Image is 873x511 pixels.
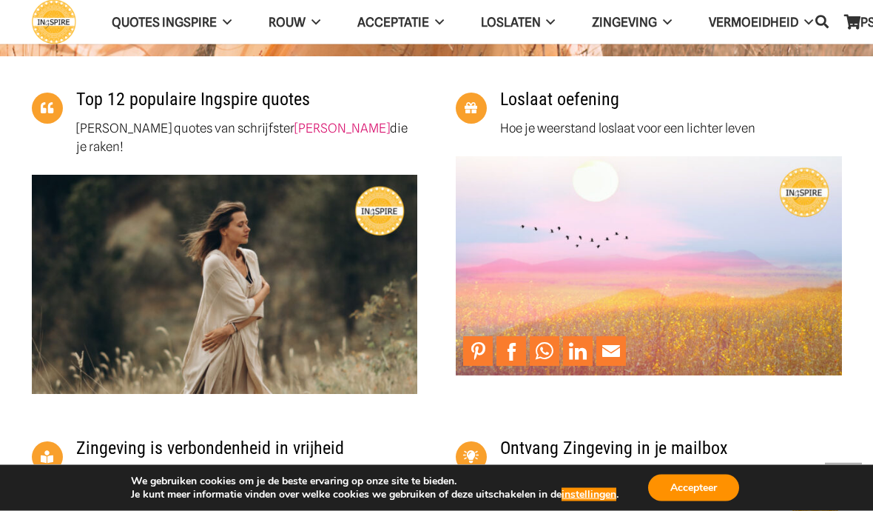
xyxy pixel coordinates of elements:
[32,442,77,474] a: Zingeving is verbondenheid in vrijheid
[456,442,501,474] a: Ontvang Zingeving in je mailbox
[500,120,755,138] p: Hoe je weerstand loslaat voor een lichter leven
[563,337,596,367] li: LinkedIn
[481,15,541,30] span: Loslaten
[592,15,657,30] span: Zingeving
[500,438,728,459] a: Ontvang Zingeving in je mailbox
[709,15,798,30] span: VERMOEIDHEID
[463,337,493,367] a: Pin to Pinterest
[112,15,217,30] span: QUOTES INGSPIRE
[456,157,842,376] img: De mooiste levenswijsheden quotes en citaten van Inge Geertzen voor een Lichter Leven - Ingspire
[456,93,501,125] a: Loslaat oefening
[463,337,496,367] li: Pinterest
[462,4,574,41] a: Loslaten
[456,157,842,376] a: leer loslaten en vindt innerlijke rust en zingeving in het leven met deze loslaat oefening en wij...
[294,121,390,136] a: [PERSON_NAME]
[93,4,250,41] a: QUOTES INGSPIRE
[76,438,344,459] a: Zingeving is verbondenheid in vrijheid
[500,90,619,110] a: Loslaat oefening
[357,15,429,30] span: Acceptatie
[530,337,563,367] li: WhatsApp
[496,337,530,367] li: Facebook
[825,463,862,500] a: Terug naar top
[76,90,310,110] a: Top 12 populaire Ingspire quotes
[562,488,616,501] button: instellingen
[250,4,339,41] a: ROUW
[32,176,418,395] img: Kracht quotes van het Zingevingsplatform Ingspire met de mooiste levenswijsheden van schrijfster ...
[648,475,739,501] button: Accepteer
[131,488,618,501] p: Je kunt meer informatie vinden over welke cookies we gebruiken of deze uitschakelen in de .
[596,337,626,367] a: Mail to Email This
[690,4,832,41] a: VERMOEIDHEID
[339,4,462,41] a: Acceptatie
[32,93,77,125] a: Top 12 populaire Ingspire quotes
[563,337,593,367] a: Share to LinkedIn
[573,4,690,41] a: Zingeving
[596,337,630,367] li: Email This
[131,475,618,488] p: We gebruiken cookies om je de beste ervaring op onze site te bieden.
[269,15,306,30] span: ROUW
[807,4,837,40] a: Zoeken
[496,337,526,367] a: Share to Facebook
[32,176,418,395] a: de mooiste Ingspire quotes van 2025 met citaten van schrijfster Inge Geertzen op het zingevingspl...
[530,337,559,367] a: Share to WhatsApp
[76,120,417,157] p: [PERSON_NAME] quotes van schrijfster die je raken!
